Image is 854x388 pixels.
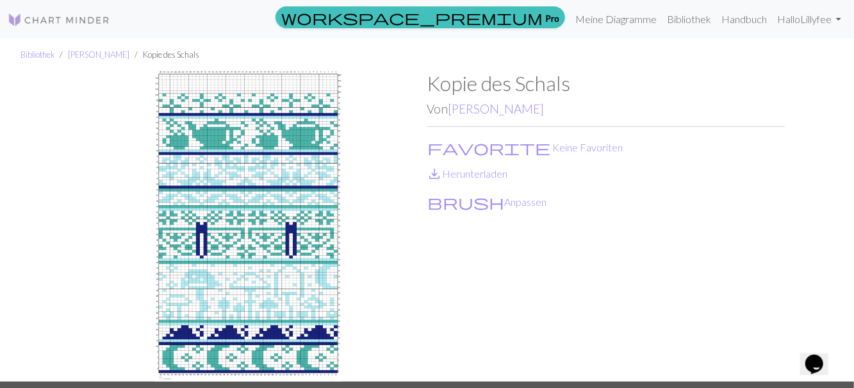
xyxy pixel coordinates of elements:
[427,166,443,181] i: Download
[427,137,624,156] button: Favourite Keine Favoriten
[68,49,129,60] a: [PERSON_NAME]
[427,167,508,180] a: DownloadHerunterladen
[428,194,505,210] i: Customise
[800,337,841,375] iframe: Chat-Widget
[427,192,548,210] button: CustomiseAnpassen
[428,140,551,155] i: Favourite
[570,6,662,32] a: Meine Diagramme
[427,165,443,183] span: save_alt
[721,13,767,25] font: Handbuch
[427,101,448,116] font: Von
[427,71,571,96] font: Kopie des Schals
[800,13,832,25] font: Lillyfee
[667,13,711,25] font: Bibliothek
[275,6,565,28] a: Pro
[8,12,110,28] img: Logo
[428,193,505,211] span: brush
[772,6,846,32] a: HalloLillyfee
[553,141,623,153] font: Keine Favoriten
[777,13,800,25] font: Hallo
[428,139,551,156] span: favorite
[716,6,772,32] a: Handbuch
[21,49,54,60] a: Bibliothek
[545,12,559,23] font: Pro
[70,71,427,382] img: Schal
[281,8,543,26] span: workspace_premium
[443,167,508,180] font: Herunterladen
[662,6,716,32] a: Bibliothek
[143,49,199,60] font: Kopie des Schals
[575,13,657,25] font: Meine Diagramme
[505,196,547,208] font: Anpassen
[448,101,545,116] a: [PERSON_NAME]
